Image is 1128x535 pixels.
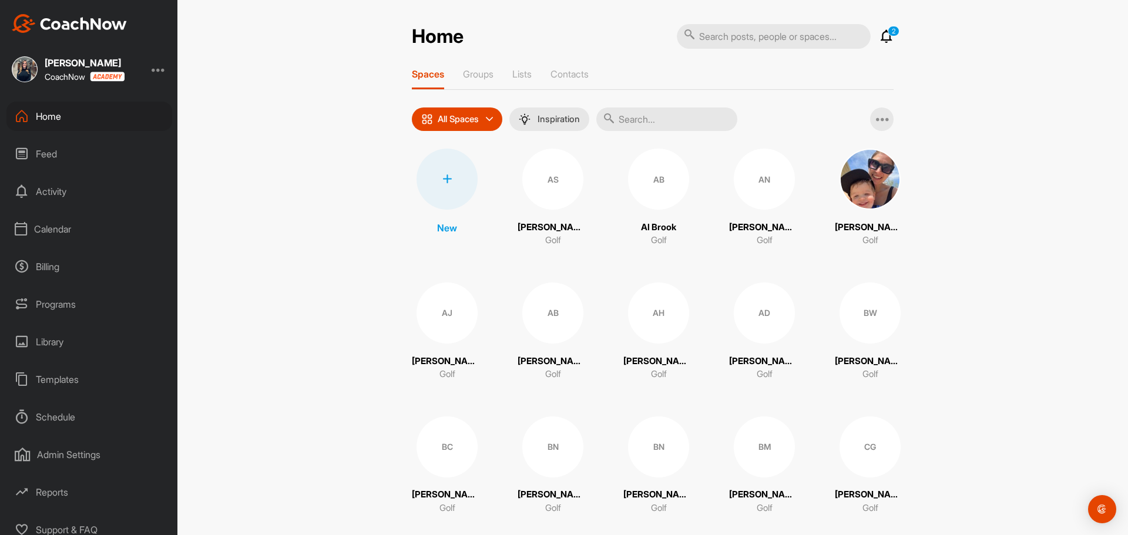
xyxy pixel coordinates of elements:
div: AS [522,149,583,210]
p: All Spaces [438,115,479,124]
p: [PERSON_NAME] [518,221,588,234]
div: CG [840,416,901,477]
div: AH [628,282,689,344]
p: Golf [439,502,455,515]
p: Golf [862,368,878,381]
p: [PERSON_NAME] [518,355,588,368]
img: CoachNow [12,14,127,33]
p: Al Brook [641,221,676,234]
p: Lists [512,68,532,80]
p: Spaces [412,68,444,80]
div: AB [522,282,583,344]
a: BM[PERSON_NAME]Golf [729,416,800,515]
a: BW[PERSON_NAME]Golf [835,282,905,381]
a: AB[PERSON_NAME]Golf [518,282,588,381]
div: Open Intercom Messenger [1088,495,1116,523]
div: Programs [6,290,172,319]
p: Golf [439,368,455,381]
div: BN [522,416,583,477]
div: BM [734,416,795,477]
a: [PERSON_NAME]Golf [835,149,905,247]
div: Calendar [6,214,172,244]
p: Contacts [550,68,589,80]
div: Reports [6,477,172,507]
div: Library [6,327,172,356]
a: AH[PERSON_NAME]Golf [623,282,694,381]
input: Search... [596,107,737,131]
p: [PERSON_NAME] [729,221,800,234]
p: [PERSON_NAME] [835,221,905,234]
p: Golf [757,502,773,515]
p: Golf [862,502,878,515]
div: Activity [6,177,172,206]
img: square_506f86fef44c629e6aded8a8914bf43b.jpg [840,149,901,210]
a: AN[PERSON_NAME]Golf [729,149,800,247]
p: [PERSON_NAME] [835,488,905,502]
p: [PERSON_NAME] [729,355,800,368]
div: AB [628,149,689,210]
a: AS[PERSON_NAME]Golf [518,149,588,247]
p: 2 [888,26,899,36]
div: AN [734,149,795,210]
div: BN [628,416,689,477]
div: Billing [6,252,172,281]
p: Golf [862,234,878,247]
a: AJ[PERSON_NAME]Golf [412,282,482,381]
p: Groups [463,68,493,80]
input: Search posts, people or spaces... [677,24,871,49]
div: Home [6,102,172,131]
img: square_5689d3a39b1c47f5f061efea0511b601.jpg [12,56,38,82]
p: Golf [651,234,667,247]
a: BC[PERSON_NAME]Golf [412,416,482,515]
p: Golf [545,234,561,247]
p: [PERSON_NAME] [623,488,694,502]
img: icon [421,113,433,125]
p: [PERSON_NAME] [729,488,800,502]
p: Golf [651,502,667,515]
p: Golf [757,368,773,381]
p: Golf [757,234,773,247]
div: AD [734,282,795,344]
div: Feed [6,139,172,169]
img: menuIcon [519,113,531,125]
div: BC [417,416,478,477]
p: Inspiration [538,115,580,124]
div: Admin Settings [6,440,172,469]
p: [PERSON_NAME] [412,488,482,502]
p: Golf [545,368,561,381]
a: ABAl BrookGolf [623,149,694,247]
p: [PERSON_NAME] [412,355,482,368]
div: BW [840,282,901,344]
p: New [437,221,457,235]
h2: Home [412,25,464,48]
p: [PERSON_NAME] [518,488,588,502]
div: [PERSON_NAME] [45,58,125,68]
p: Golf [651,368,667,381]
p: [PERSON_NAME] [623,355,694,368]
a: AD[PERSON_NAME]Golf [729,282,800,381]
div: Templates [6,365,172,394]
img: CoachNow acadmey [90,72,125,82]
div: CoachNow [45,72,125,82]
p: Golf [545,502,561,515]
a: CG[PERSON_NAME]Golf [835,416,905,515]
div: Schedule [6,402,172,432]
div: AJ [417,282,478,344]
a: BN[PERSON_NAME]Golf [518,416,588,515]
p: [PERSON_NAME] [835,355,905,368]
a: BN[PERSON_NAME]Golf [623,416,694,515]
